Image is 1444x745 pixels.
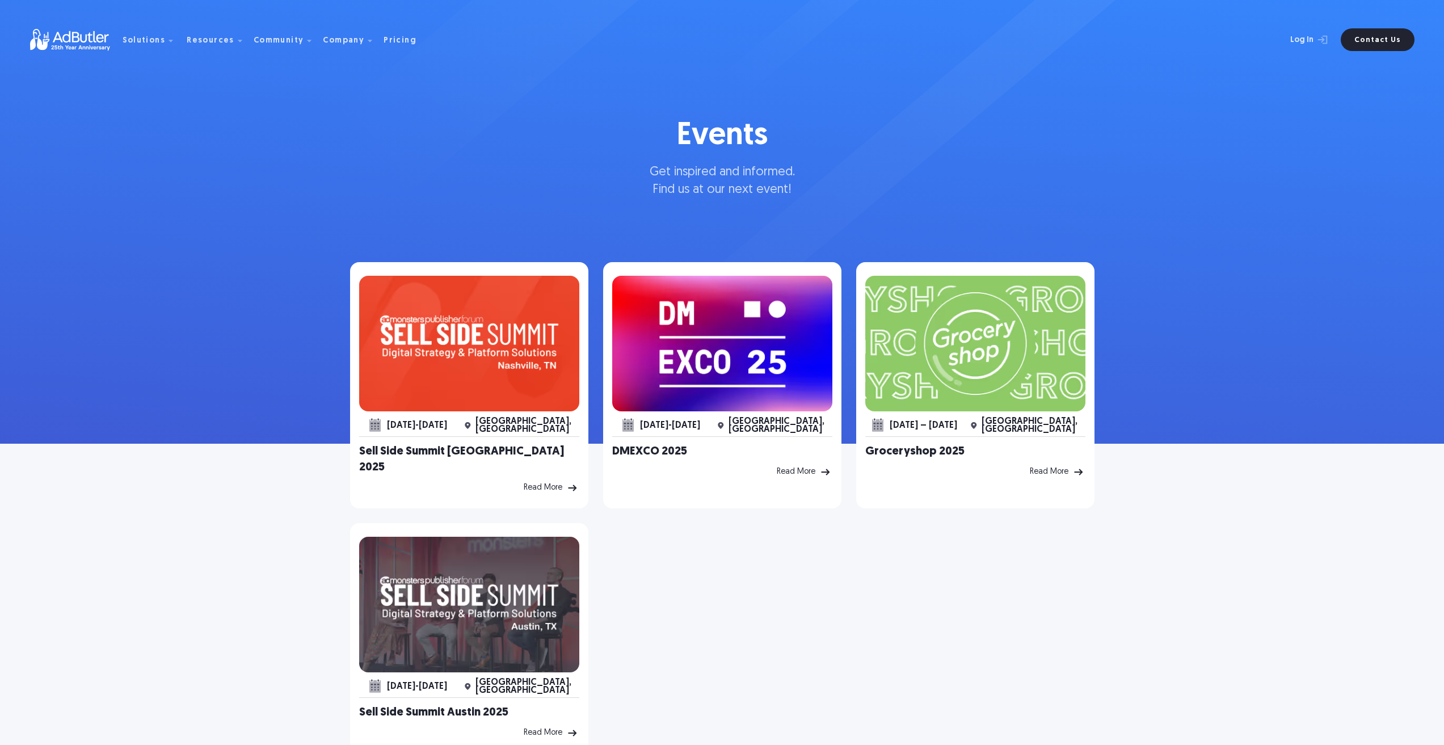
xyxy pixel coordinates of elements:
h1: Events [650,115,795,158]
div: [DATE]-[DATE] [640,422,700,430]
p: Find us at our next event! [650,182,795,199]
div: Resources [187,37,234,45]
div: Company [323,22,381,58]
div: [DATE]-[DATE] [387,422,447,430]
a: [DATE]-[DATE] [GEOGRAPHIC_DATA], [GEOGRAPHIC_DATA] Sell Side Summit [GEOGRAPHIC_DATA] 2025 Read More [350,262,588,508]
a: [DATE] – [DATE] [GEOGRAPHIC_DATA], [GEOGRAPHIC_DATA] Groceryshop 2025 Read More [856,262,1094,508]
div: Company [323,37,364,45]
div: Solutions [123,22,183,58]
div: Resources [187,22,251,58]
p: Get inspired and informed. [650,164,795,182]
a: Pricing [384,35,426,45]
div: [GEOGRAPHIC_DATA], [GEOGRAPHIC_DATA] [475,418,579,433]
div: [DATE] – [DATE] [890,422,957,430]
a: Contact Us [1341,28,1414,51]
div: Read More [524,729,562,737]
a: Log In [1260,28,1334,51]
h2: Sell Side Summit Austin 2025 [359,705,579,721]
div: Read More [777,468,815,476]
div: [GEOGRAPHIC_DATA], [GEOGRAPHIC_DATA] [475,679,579,695]
div: Read More [524,484,562,492]
div: Community [254,22,321,58]
a: [DATE]-[DATE] [GEOGRAPHIC_DATA], [GEOGRAPHIC_DATA] DMEXCO 2025 Read More [603,262,841,508]
div: [DATE]-[DATE] [387,683,447,691]
h2: Groceryshop 2025 [865,444,1085,460]
h2: DMEXCO 2025 [612,444,832,460]
div: Solutions [123,37,166,45]
div: Read More [1030,468,1068,476]
div: [GEOGRAPHIC_DATA], [GEOGRAPHIC_DATA] [729,418,832,433]
h2: Sell Side Summit [GEOGRAPHIC_DATA] 2025 [359,444,579,475]
div: Pricing [384,37,416,45]
div: Community [254,37,304,45]
div: [GEOGRAPHIC_DATA], [GEOGRAPHIC_DATA] [982,418,1085,433]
